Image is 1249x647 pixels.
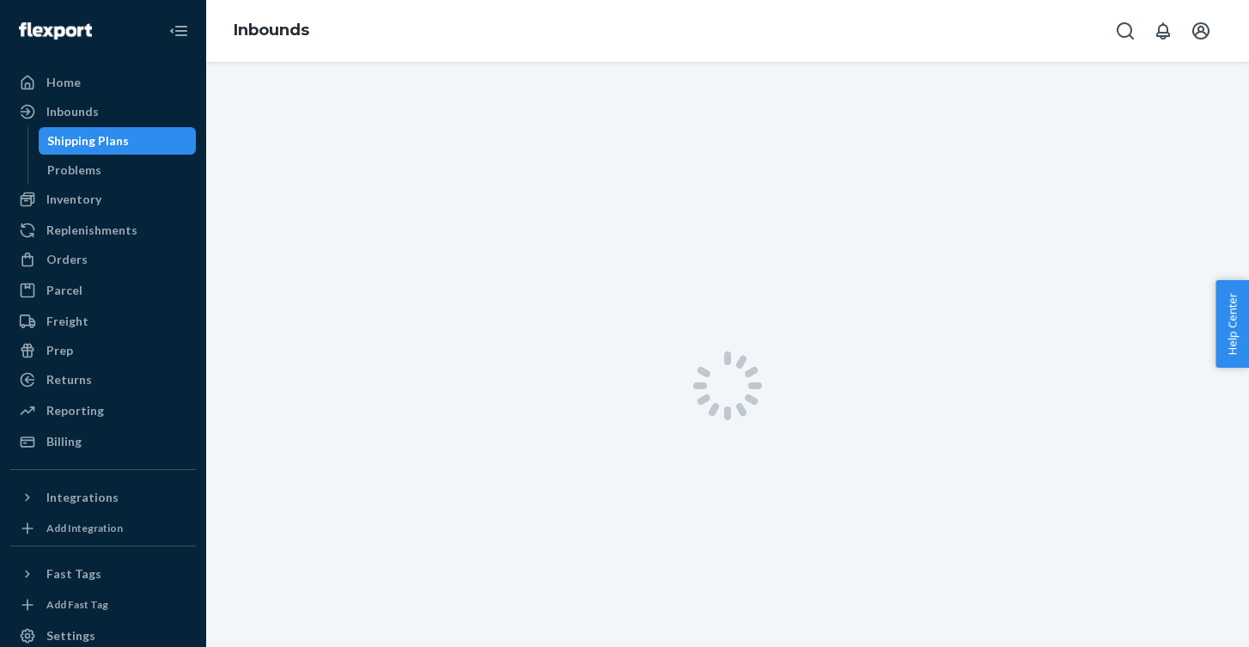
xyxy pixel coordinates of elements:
a: Add Integration [10,518,196,539]
a: Freight [10,308,196,335]
div: Billing [46,433,82,450]
a: Replenishments [10,217,196,244]
a: Orders [10,246,196,273]
a: Home [10,69,196,96]
a: Returns [10,366,196,394]
div: Reporting [46,402,104,419]
div: Replenishments [46,222,137,239]
button: Close Navigation [161,14,196,48]
div: Add Fast Tag [46,597,108,612]
div: Parcel [46,282,82,299]
div: Home [46,74,81,91]
a: Inbounds [10,98,196,125]
a: Parcel [10,277,196,304]
a: Reporting [10,397,196,424]
div: Inbounds [46,103,99,120]
button: Fast Tags [10,560,196,588]
div: Fast Tags [46,565,101,583]
div: Returns [46,371,92,388]
div: Orders [46,251,88,268]
div: Prep [46,342,73,359]
div: Add Integration [46,521,123,535]
button: Open Search Box [1108,14,1142,48]
div: Problems [47,162,101,179]
ol: breadcrumbs [220,6,323,56]
button: Integrations [10,484,196,511]
img: Flexport logo [19,22,92,40]
button: Open notifications [1146,14,1180,48]
div: Inventory [46,191,101,208]
a: Problems [39,156,197,184]
a: Prep [10,337,196,364]
a: Inventory [10,186,196,213]
a: Add Fast Tag [10,595,196,615]
a: Shipping Plans [39,127,197,155]
div: Settings [46,627,95,644]
a: Inbounds [234,21,309,40]
div: Integrations [46,489,119,506]
div: Freight [46,313,88,330]
div: Shipping Plans [47,132,129,150]
a: Billing [10,428,196,455]
button: Open account menu [1184,14,1218,48]
button: Help Center [1215,280,1249,368]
